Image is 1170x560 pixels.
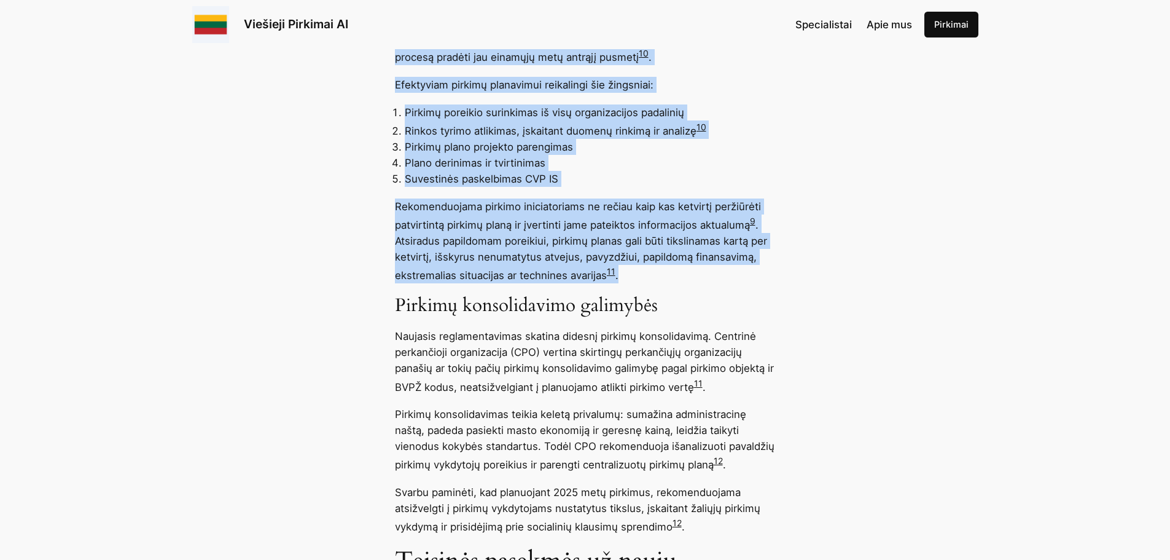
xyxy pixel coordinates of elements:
li: Plano derinimas ir tvirtinimas [405,155,776,171]
h3: Pirkimų konsolidavimo galimybės [395,295,776,317]
a: Viešieji Pirkimai AI [244,17,348,31]
a: 11 [694,378,703,388]
li: Rinkos tyrimo atlikimas, įskaitant duomenų rinkimą ir analizę [405,120,776,139]
a: Specialistai [795,17,852,33]
a: Pirkimai [924,12,978,37]
a: Apie mus [867,17,912,33]
nav: Navigation [795,17,912,33]
li: Pirkimų plano projekto parengimas [405,139,776,155]
li: Suvestinės paskelbimas CVP IS [405,171,776,187]
p: Rekomenduojama pirkimo iniciatoriams ne rečiau kaip kas ketvirtį peržiūrėti patvirtintą pirkimų p... [395,199,776,283]
a: 12 [673,518,682,528]
a: 12 [714,455,723,466]
span: Specialistai [795,18,852,31]
img: Viešieji pirkimai logo [192,6,229,43]
p: Efektyviam pirkimų planavimui reikalingi šie žingsniai: [395,77,776,93]
a: 11 [607,266,615,277]
p: Pirkimų konsolidavimas teikia keletą privalumų: sumažina administracinę naštą, padeda pasiekti ma... [395,406,776,473]
a: 10 [696,122,706,132]
a: 10 [639,48,649,58]
li: Pirkimų poreikio surinkimas iš visų organizacijos padalinių [405,105,776,120]
p: Svarbu paminėti, kad planuojant 2025 metų pirkimus, rekomenduojama atsižvelgti į pirkimų vykdytoj... [395,484,776,535]
span: Apie mus [867,18,912,31]
a: 9 [750,216,755,226]
p: Naujasis reglamentavimas skatina didesnį pirkimų konsolidavimą. Centrinė perkančioji organizacija... [395,328,776,395]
